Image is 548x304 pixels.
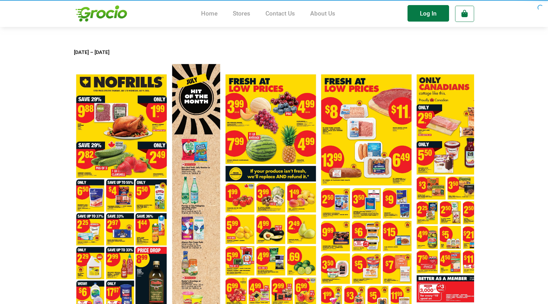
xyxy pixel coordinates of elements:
[74,50,474,55] p: [DATE] – [DATE]
[233,10,250,17] a: Stores
[201,10,218,17] a: Home
[408,5,455,22] a: Log In
[408,5,449,21] li: Log In
[310,10,335,17] a: About Us
[265,10,295,17] a: Contact Us
[74,2,129,25] img: grocio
